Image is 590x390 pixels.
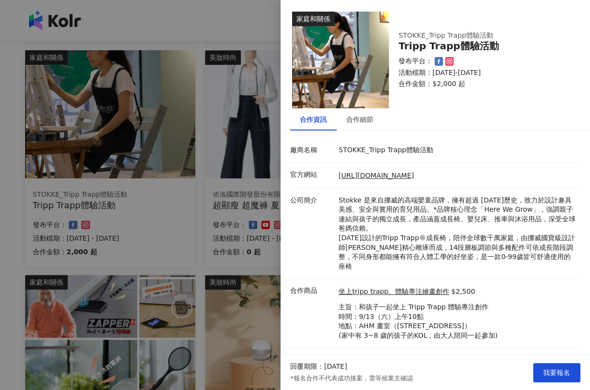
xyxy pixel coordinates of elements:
[543,369,570,376] span: 我要報名
[339,145,575,155] p: STOKKE_Tripp Trapp體驗活動
[290,196,334,205] p: 公司簡介
[290,170,334,180] p: 官方網站
[398,57,432,66] p: 發布平台：
[339,172,414,179] a: [URL][DOMAIN_NAME]
[398,68,569,78] p: 活動檔期：[DATE]-[DATE]
[290,286,334,296] p: 合作商品
[339,196,575,272] p: Stokke 是來自挪威的高端嬰童品牌，擁有超過 [DATE]歷史，致力於設計兼具美感、安全與實用的育兒用品。*品牌核心理念「Here We Grow」，強調親子連結與孩子的獨立成長，產品涵蓋成...
[398,41,569,52] div: Tripp Trapp體驗活動
[300,114,327,125] div: 合作資訊
[290,362,347,372] p: 回覆期限：[DATE]
[290,374,413,383] p: *報名合作不代表成功接案，需等候業主確認
[292,12,335,26] div: 家庭和關係
[290,145,334,155] p: 廠商名稱
[398,31,569,41] div: STOKKE_Tripp Trapp體驗活動
[451,287,475,297] p: $2,500
[292,12,389,108] img: 坐上tripp trapp、體驗專注繪畫創作
[533,363,580,382] button: 我要報名
[339,303,498,340] p: 主旨：和孩子一起坐上 Tripp Trapp 體驗專注創作 時間：9/13（六）上午10點 地點：AHM 畫室（[STREET_ADDRESS]） (家中有 3~8 歲的孩子的KOL，由大人陪同...
[339,287,449,297] a: 坐上tripp trapp、體驗專注繪畫創作
[346,114,373,125] div: 合作細節
[398,79,569,89] p: 合作金額： $2,000 起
